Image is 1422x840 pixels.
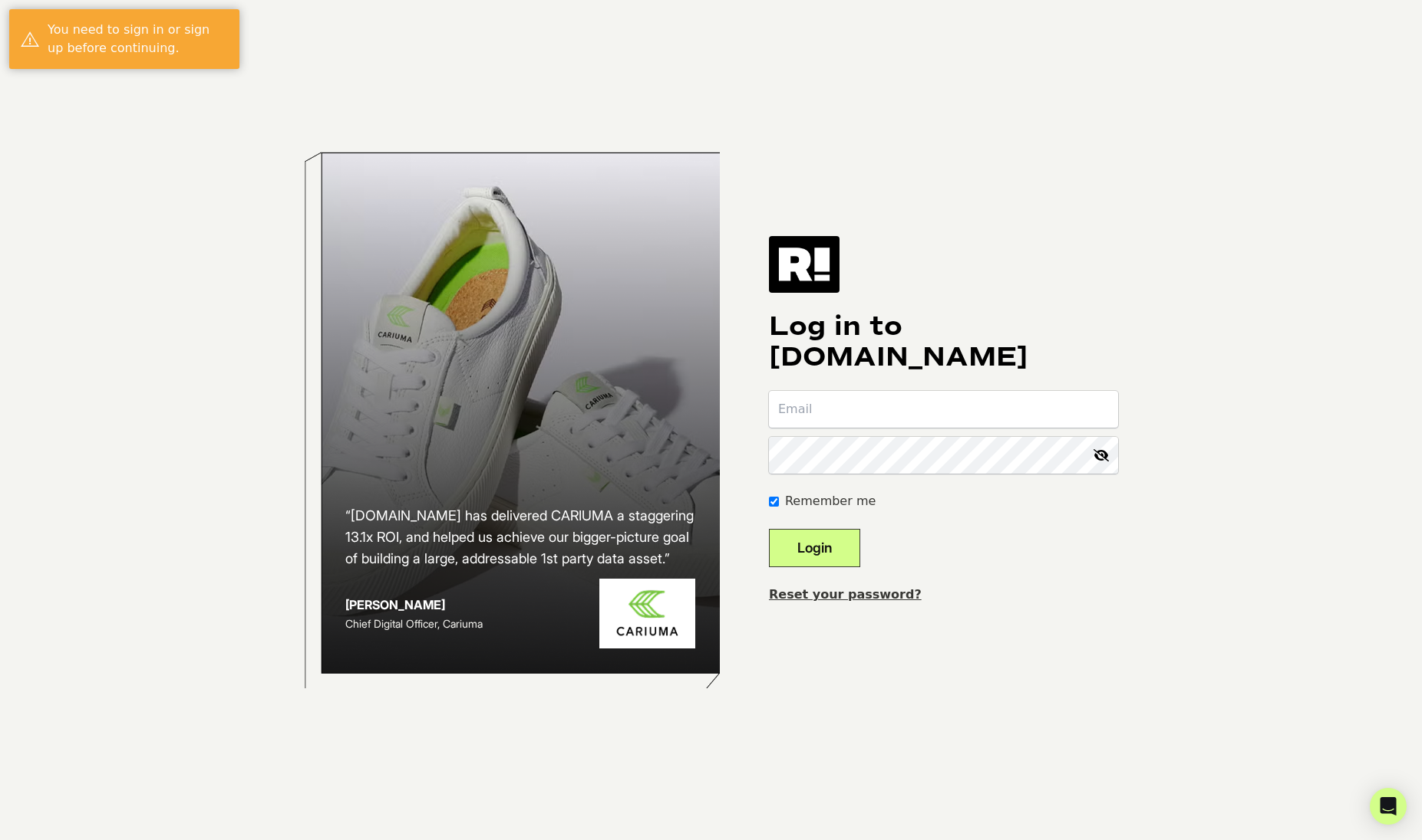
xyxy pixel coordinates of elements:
[769,587,922,602] a: Reset your password?
[1370,788,1407,825] div: Open Intercom Messenger
[785,492,876,510] label: Remember me
[769,529,860,567] button: Login
[599,579,695,648] img: Cariuma
[769,311,1118,372] h1: Log in to [DOMAIN_NAME]
[769,236,840,293] img: Retention.com
[345,597,445,612] strong: [PERSON_NAME]
[769,391,1118,428] input: Email
[345,505,695,569] h2: “[DOMAIN_NAME] has delivered CARIUMA a staggering 13.1x ROI, and helped us achieve our bigger-pic...
[345,617,483,630] span: Chief Digital Officer, Cariuma
[48,21,228,57] div: You need to sign in or sign up before continuing.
